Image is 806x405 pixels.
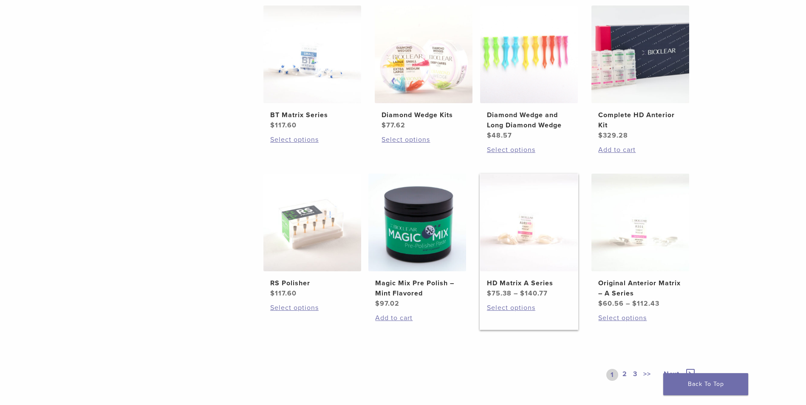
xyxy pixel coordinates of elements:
img: Magic Mix Pre Polish - Mint Flavored [368,174,466,271]
span: $ [270,121,275,129]
a: Diamond Wedge and Long Diamond WedgeDiamond Wedge and Long Diamond Wedge $48.57 [480,6,579,141]
bdi: 48.57 [487,131,512,140]
span: $ [598,299,603,308]
img: RS Polisher [263,174,361,271]
h2: Complete HD Anterior Kit [598,110,682,130]
h2: HD Matrix A Series [487,278,571,288]
a: Back To Top [663,373,748,395]
a: Select options for “Original Anterior Matrix - A Series” [598,313,682,323]
h2: Original Anterior Matrix – A Series [598,278,682,298]
img: HD Matrix A Series [480,174,578,271]
span: Next [664,370,679,378]
a: Select options for “Diamond Wedge Kits” [382,135,466,145]
bdi: 75.38 [487,289,512,298]
bdi: 60.56 [598,299,624,308]
span: $ [632,299,637,308]
bdi: 77.62 [382,121,405,129]
img: Original Anterior Matrix - A Series [591,174,689,271]
a: Select options for “HD Matrix A Series” [487,303,571,313]
span: $ [487,131,492,140]
span: $ [375,299,380,308]
span: $ [270,289,275,298]
bdi: 140.77 [520,289,548,298]
a: Magic Mix Pre Polish - Mint FlavoredMagic Mix Pre Polish – Mint Flavored $97.02 [368,174,467,309]
a: Original Anterior Matrix - A SeriesOriginal Anterior Matrix – A Series [591,174,690,309]
img: Diamond Wedge Kits [375,6,472,103]
h2: Diamond Wedge Kits [382,110,466,120]
span: – [514,289,518,298]
bdi: 97.02 [375,299,399,308]
a: 3 [631,369,639,381]
a: Diamond Wedge KitsDiamond Wedge Kits $77.62 [374,6,473,130]
span: – [626,299,630,308]
a: Add to cart: “Magic Mix Pre Polish - Mint Flavored” [375,313,459,323]
a: Select options for “BT Matrix Series” [270,135,354,145]
span: $ [520,289,525,298]
bdi: 117.60 [270,289,297,298]
bdi: 117.60 [270,121,297,129]
h2: RS Polisher [270,278,354,288]
bdi: 112.43 [632,299,659,308]
img: Diamond Wedge and Long Diamond Wedge [480,6,578,103]
a: RS PolisherRS Polisher $117.60 [263,174,362,298]
bdi: 329.28 [598,131,628,140]
a: Complete HD Anterior KitComplete HD Anterior Kit $329.28 [591,6,690,141]
img: BT Matrix Series [263,6,361,103]
img: Complete HD Anterior Kit [591,6,689,103]
h2: Diamond Wedge and Long Diamond Wedge [487,110,571,130]
h2: Magic Mix Pre Polish – Mint Flavored [375,278,459,298]
a: Select options for “Diamond Wedge and Long Diamond Wedge” [487,145,571,155]
span: $ [487,289,492,298]
a: HD Matrix A SeriesHD Matrix A Series [480,174,579,298]
a: >> [642,369,653,381]
a: Add to cart: “Complete HD Anterior Kit” [598,145,682,155]
h2: BT Matrix Series [270,110,354,120]
span: $ [598,131,603,140]
a: Select options for “RS Polisher” [270,303,354,313]
a: 2 [621,369,629,381]
span: $ [382,121,386,129]
a: 1 [606,369,618,381]
a: BT Matrix SeriesBT Matrix Series $117.60 [263,6,362,130]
